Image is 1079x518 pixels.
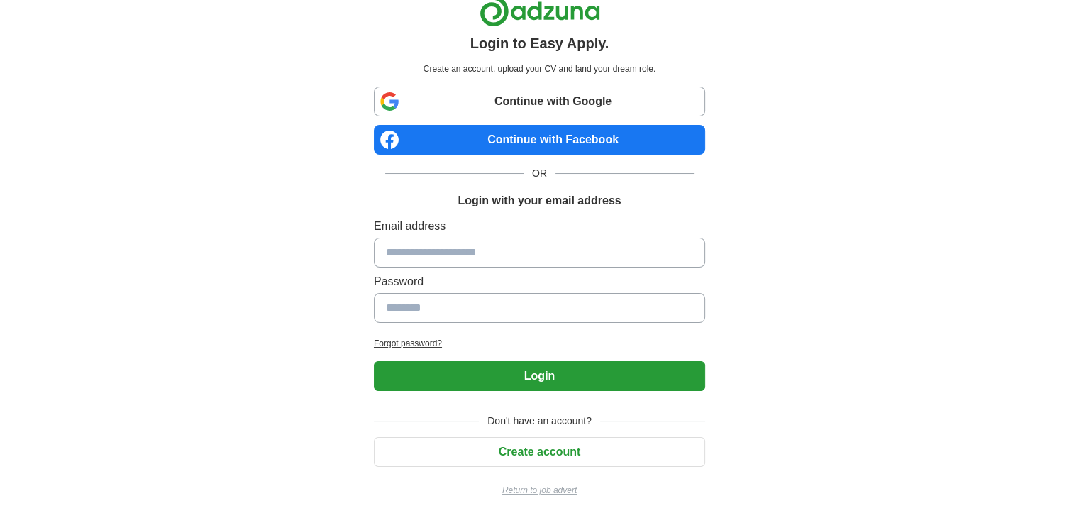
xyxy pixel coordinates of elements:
label: Password [374,273,705,290]
a: Return to job advert [374,484,705,497]
span: OR [524,166,555,181]
label: Email address [374,218,705,235]
p: Create an account, upload your CV and land your dream role. [377,62,702,75]
button: Login [374,361,705,391]
a: Forgot password? [374,337,705,350]
h1: Login to Easy Apply. [470,33,609,54]
button: Create account [374,437,705,467]
h1: Login with your email address [458,192,621,209]
a: Continue with Facebook [374,125,705,155]
a: Create account [374,446,705,458]
span: Don't have an account? [479,414,600,429]
a: Continue with Google [374,87,705,116]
